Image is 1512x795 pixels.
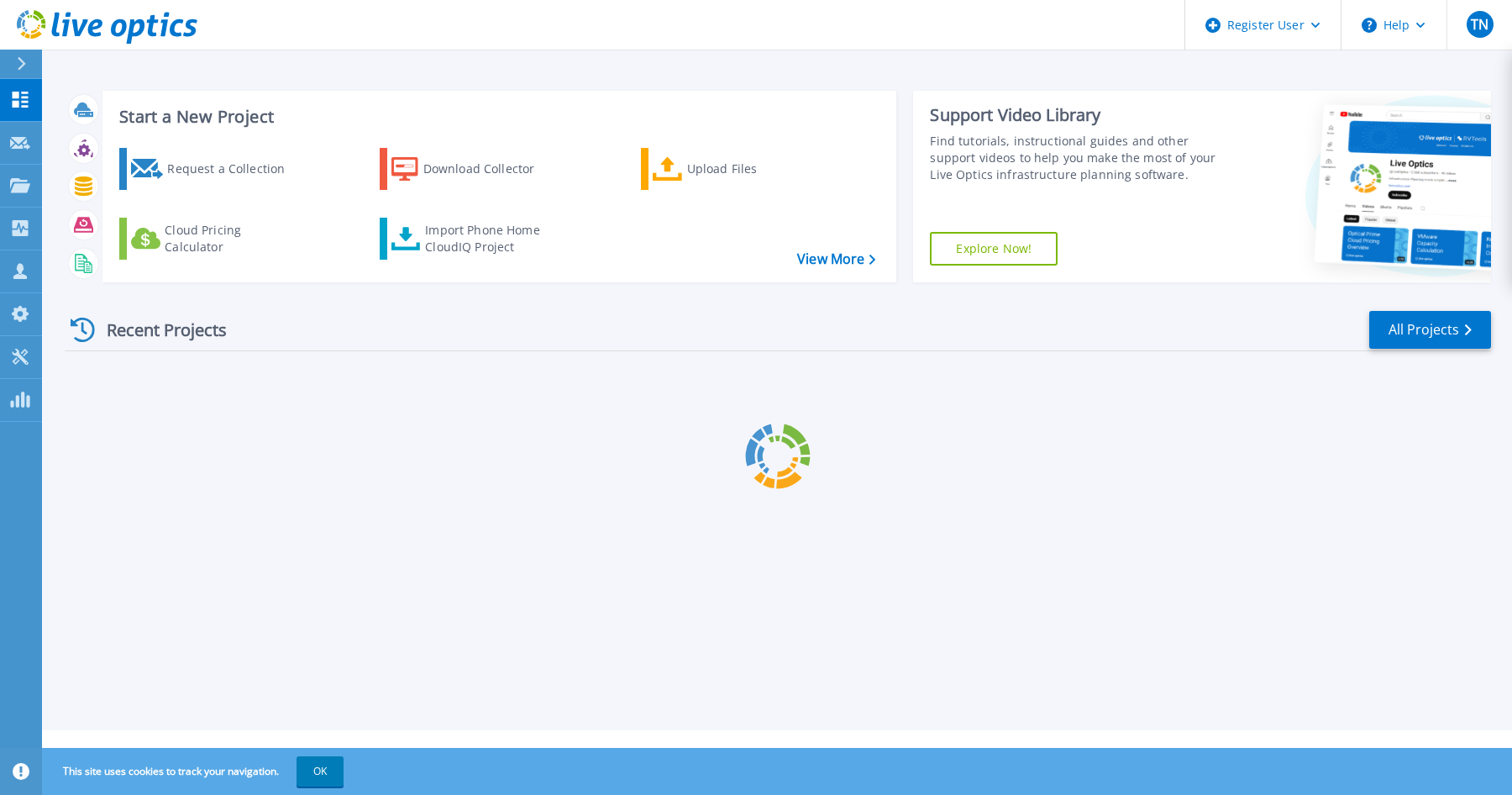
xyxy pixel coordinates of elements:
a: Request a Collection [119,148,307,190]
a: View More [797,251,875,267]
div: Find tutorials, instructional guides and other support videos to help you make the most of your L... [930,133,1223,183]
div: Cloud Pricing Calculator [165,222,299,255]
a: Upload Files [641,148,828,190]
div: Recent Projects [65,309,249,350]
a: Explore Now! [930,232,1058,266]
a: Download Collector [380,148,567,190]
h3: Start a New Project [119,108,875,126]
div: Download Collector [423,152,558,186]
a: Cloud Pricing Calculator [119,218,307,260]
div: Support Video Library [930,104,1223,126]
div: Import Phone Home CloudIQ Project [425,222,556,255]
button: OK [297,756,344,787]
div: Request a Collection [167,152,302,186]
div: Upload Files [687,152,822,186]
a: All Projects [1369,311,1491,349]
span: This site uses cookies to track your navigation. [46,756,344,787]
span: TN [1471,18,1488,31]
